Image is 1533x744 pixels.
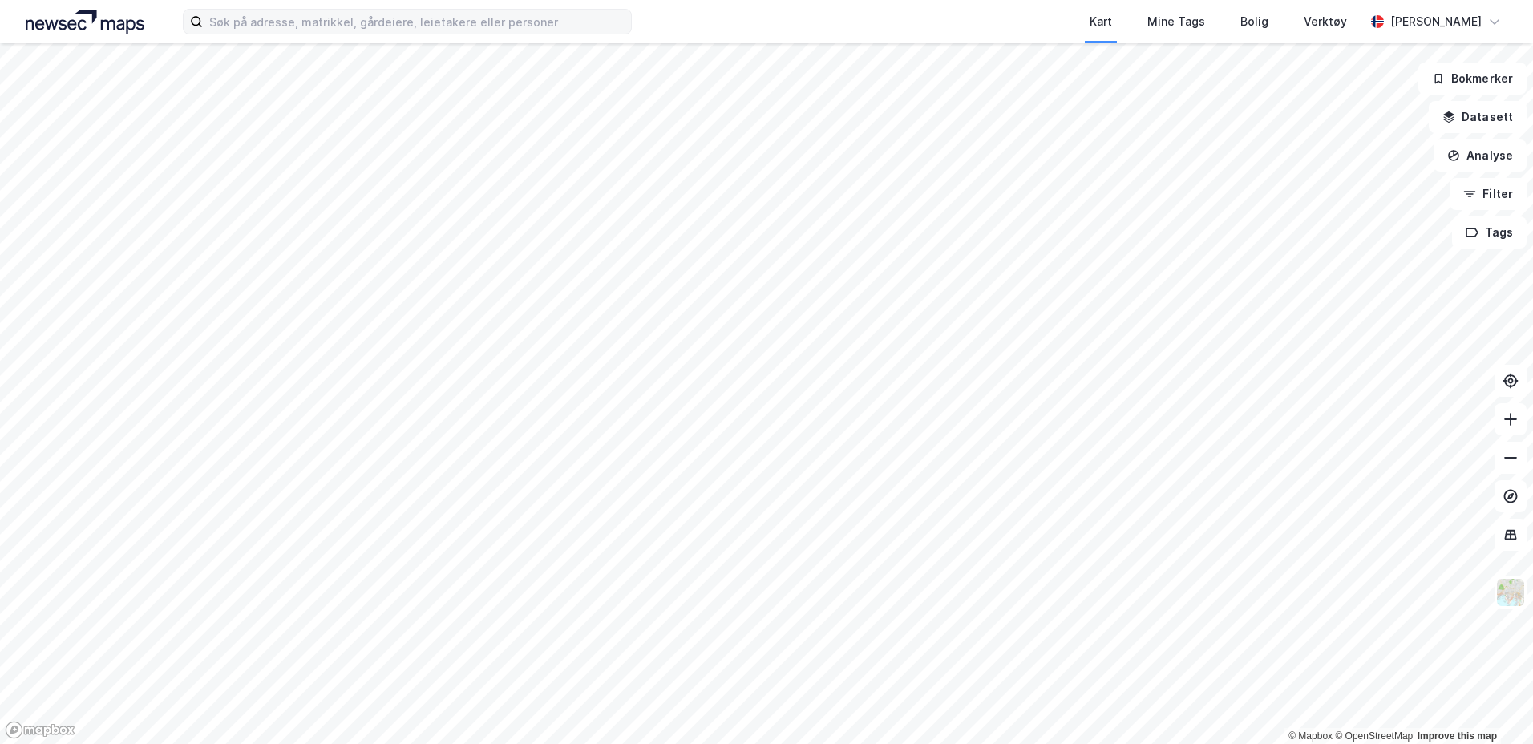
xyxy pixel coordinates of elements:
[1434,139,1527,172] button: Analyse
[1453,667,1533,744] iframe: Chat Widget
[1240,12,1268,31] div: Bolig
[1090,12,1112,31] div: Kart
[26,10,144,34] img: logo.a4113a55bc3d86da70a041830d287a7e.svg
[203,10,631,34] input: Søk på adresse, matrikkel, gårdeiere, leietakere eller personer
[1450,178,1527,210] button: Filter
[1304,12,1347,31] div: Verktøy
[1418,730,1497,742] a: Improve this map
[5,721,75,739] a: Mapbox homepage
[1390,12,1482,31] div: [PERSON_NAME]
[1288,730,1333,742] a: Mapbox
[1147,12,1205,31] div: Mine Tags
[1495,577,1526,608] img: Z
[1418,63,1527,95] button: Bokmerker
[1453,667,1533,744] div: Kontrollprogram for chat
[1335,730,1413,742] a: OpenStreetMap
[1429,101,1527,133] button: Datasett
[1452,216,1527,249] button: Tags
